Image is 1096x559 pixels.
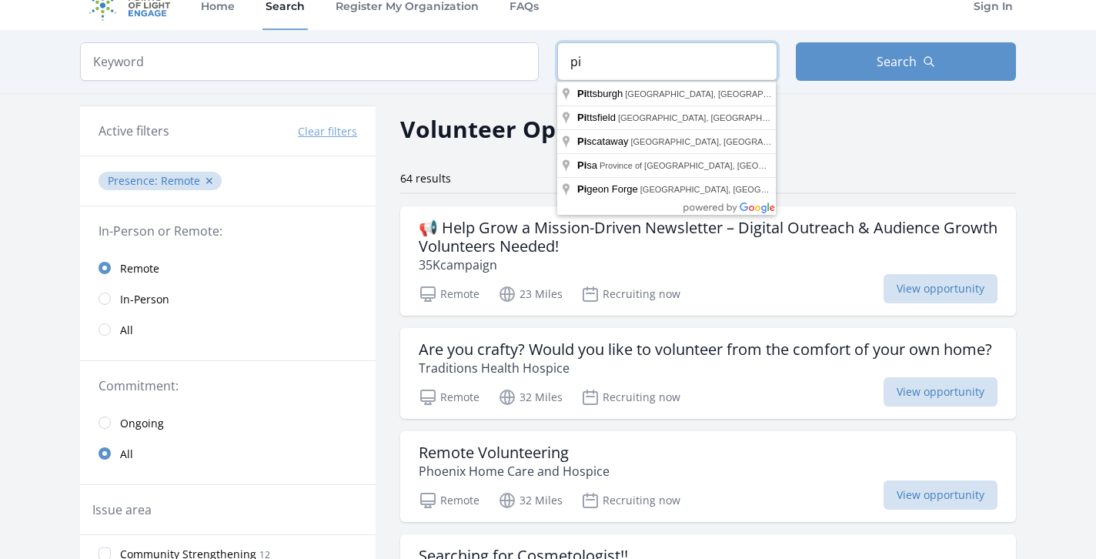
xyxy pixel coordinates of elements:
span: Pi [577,159,586,171]
input: Keyword [80,42,539,81]
span: Pi [577,88,586,99]
a: In-Person [80,283,376,314]
input: Location [557,42,777,81]
span: Pi [577,112,586,123]
p: Recruiting now [581,491,680,510]
span: In-Person [120,292,169,307]
a: Ongoing [80,407,376,438]
legend: Issue area [92,500,152,519]
legend: In-Person or Remote: [99,222,357,240]
span: View opportunity [884,377,997,407]
button: Search [796,42,1016,81]
h3: Active filters [99,122,169,140]
button: Clear filters [298,124,357,139]
h3: Are you crafty? Would you like to volunteer from the comfort of your own home? [419,340,992,359]
p: Remote [419,388,479,407]
p: Recruiting now [581,388,680,407]
span: Pi [577,183,586,195]
a: All [80,438,376,469]
span: ttsfield [577,112,618,123]
span: Ongoing [120,416,164,431]
span: Search [877,52,917,71]
span: Province of [GEOGRAPHIC_DATA], [GEOGRAPHIC_DATA] [600,161,825,170]
span: Pi [577,136,586,147]
span: [GEOGRAPHIC_DATA], [GEOGRAPHIC_DATA] [618,113,799,122]
span: Presence : [108,173,161,188]
a: Remote Volunteering Phoenix Home Care and Hospice Remote 32 Miles Recruiting now View opportunity [400,431,1016,522]
span: [GEOGRAPHIC_DATA], [GEOGRAPHIC_DATA] [640,185,821,194]
p: Phoenix Home Care and Hospice [419,462,610,480]
a: All [80,314,376,345]
h3: 📢 Help Grow a Mission-Driven Newsletter – Digital Outreach & Audience Growth Volunteers Needed! [419,219,997,256]
legend: Commitment: [99,377,357,395]
span: Remote [161,173,200,188]
p: Remote [419,285,479,303]
span: View opportunity [884,480,997,510]
a: Are you crafty? Would you like to volunteer from the comfort of your own home? Traditions Health ... [400,328,1016,419]
a: 📢 Help Grow a Mission-Driven Newsletter – Digital Outreach & Audience Growth Volunteers Needed! 3... [400,206,1016,316]
span: ttsburgh [577,88,625,99]
span: All [120,323,133,338]
h2: Volunteer Opportunities [400,112,686,146]
span: 64 results [400,171,451,186]
p: Traditions Health Hospice [419,359,992,377]
span: View opportunity [884,274,997,303]
span: sa [577,159,600,171]
p: Remote [419,491,479,510]
button: ✕ [205,173,214,189]
p: 32 Miles [498,388,563,407]
span: [GEOGRAPHIC_DATA], [GEOGRAPHIC_DATA] [631,137,812,146]
span: [GEOGRAPHIC_DATA], [GEOGRAPHIC_DATA] [625,89,806,99]
span: scataway [577,136,631,147]
p: 35Kcampaign [419,256,997,274]
h3: Remote Volunteering [419,444,610,462]
p: 32 Miles [498,491,563,510]
span: All [120,447,133,462]
span: Remote [120,261,159,276]
p: Recruiting now [581,285,680,303]
a: Remote [80,253,376,283]
span: geon Forge [577,183,640,195]
p: 23 Miles [498,285,563,303]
